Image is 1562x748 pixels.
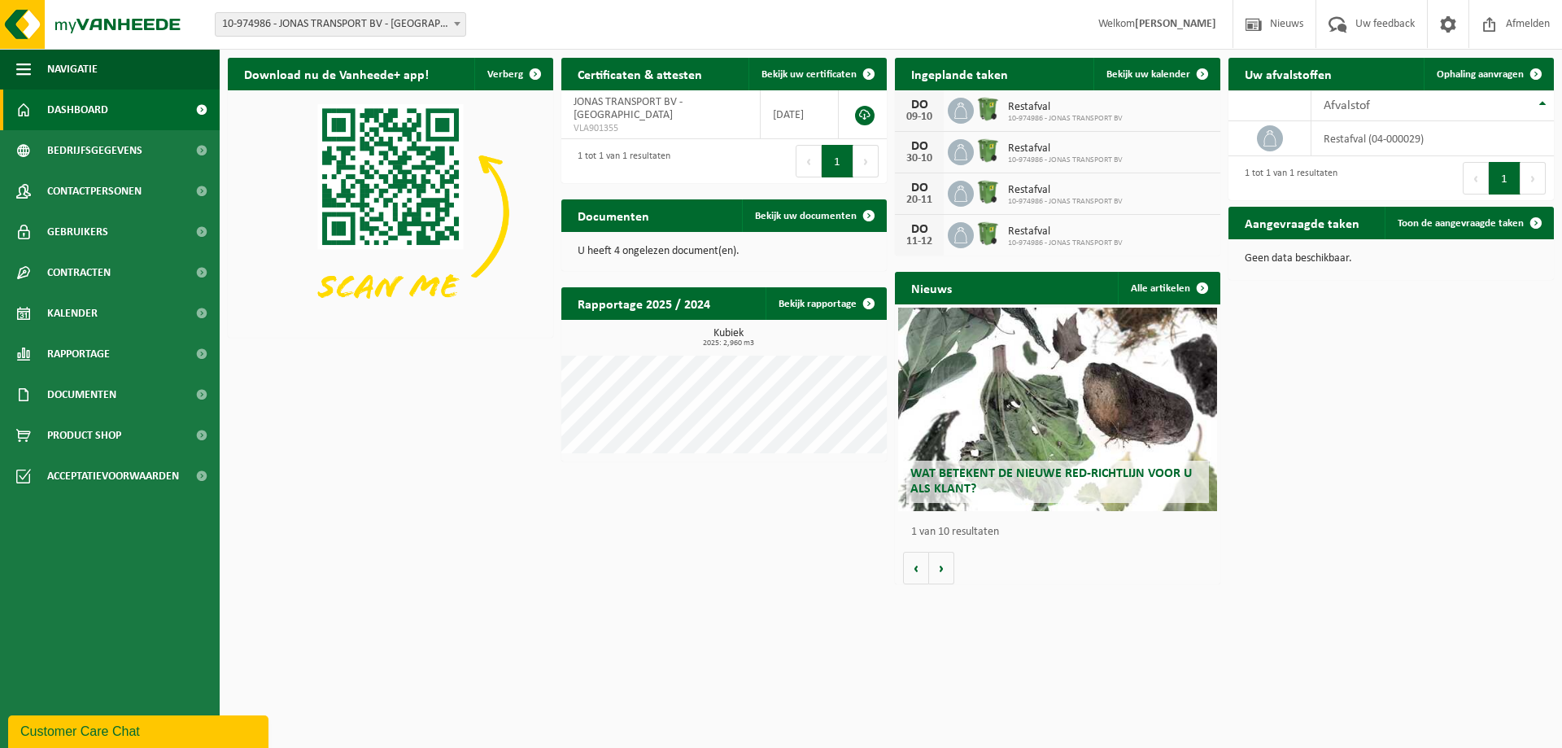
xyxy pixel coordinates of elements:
[974,137,1001,164] img: WB-0370-HPE-GN-50
[796,145,822,177] button: Previous
[1237,160,1337,196] div: 1 tot 1 van 1 resultaten
[1008,155,1123,165] span: 10-974986 - JONAS TRANSPORT BV
[578,246,870,257] p: U heeft 4 ongelezen document(en).
[47,334,110,374] span: Rapportage
[853,145,879,177] button: Next
[903,112,936,123] div: 09-10
[47,456,179,496] span: Acceptatievoorwaarden
[569,339,887,348] span: 2025: 2,960 m3
[898,308,1217,511] a: Wat betekent de nieuwe RED-richtlijn voor u als klant?
[1398,218,1524,229] span: Toon de aangevraagde taken
[766,287,885,320] a: Bekijk rapportage
[47,130,142,171] span: Bedrijfsgegevens
[1245,253,1538,265] p: Geen data beschikbaar.
[903,182,936,195] div: DO
[748,58,885,90] a: Bekijk uw certificaten
[910,467,1192,496] span: Wat betekent de nieuwe RED-richtlijn voor u als klant?
[974,95,1001,123] img: WB-0370-HPE-GN-50
[47,171,142,212] span: Contactpersonen
[1424,58,1552,90] a: Ophaling aanvragen
[903,98,936,112] div: DO
[569,143,670,179] div: 1 tot 1 van 1 resultaten
[1008,184,1123,197] span: Restafval
[47,49,98,90] span: Navigatie
[1324,99,1370,112] span: Afvalstof
[1311,121,1554,156] td: restafval (04-000029)
[929,552,954,584] button: Volgende
[47,90,108,130] span: Dashboard
[47,293,98,334] span: Kalender
[1228,58,1348,90] h2: Uw afvalstoffen
[761,90,839,139] td: [DATE]
[215,12,466,37] span: 10-974986 - JONAS TRANSPORT BV - OUDENAARDE
[895,58,1024,90] h2: Ingeplande taken
[903,236,936,247] div: 11-12
[1489,162,1521,195] button: 1
[228,90,553,335] img: Download de VHEPlus App
[895,272,968,304] h2: Nieuws
[1008,101,1123,114] span: Restafval
[742,199,885,232] a: Bekijk uw documenten
[561,199,665,231] h2: Documenten
[1008,225,1123,238] span: Restafval
[1008,197,1123,207] span: 10-974986 - JONAS TRANSPORT BV
[47,212,108,252] span: Gebruikers
[216,13,465,36] span: 10-974986 - JONAS TRANSPORT BV - OUDENAARDE
[1008,142,1123,155] span: Restafval
[1437,69,1524,80] span: Ophaling aanvragen
[755,211,857,221] span: Bekijk uw documenten
[1008,238,1123,248] span: 10-974986 - JONAS TRANSPORT BV
[47,252,111,293] span: Contracten
[903,140,936,153] div: DO
[911,527,1212,538] p: 1 van 10 resultaten
[561,287,726,319] h2: Rapportage 2025 / 2024
[561,58,718,90] h2: Certificaten & attesten
[903,552,929,584] button: Vorige
[1118,272,1219,304] a: Alle artikelen
[1106,69,1190,80] span: Bekijk uw kalender
[1093,58,1219,90] a: Bekijk uw kalender
[474,58,552,90] button: Verberg
[574,96,683,121] span: JONAS TRANSPORT BV - [GEOGRAPHIC_DATA]
[974,220,1001,247] img: WB-0370-HPE-GN-50
[1228,207,1376,238] h2: Aangevraagde taken
[1135,18,1216,30] strong: [PERSON_NAME]
[487,69,523,80] span: Verberg
[47,374,116,415] span: Documenten
[761,69,857,80] span: Bekijk uw certificaten
[1008,114,1123,124] span: 10-974986 - JONAS TRANSPORT BV
[903,223,936,236] div: DO
[822,145,853,177] button: 1
[228,58,445,90] h2: Download nu de Vanheede+ app!
[47,415,121,456] span: Product Shop
[974,178,1001,206] img: WB-0370-HPE-GN-50
[1385,207,1552,239] a: Toon de aangevraagde taken
[8,712,272,748] iframe: chat widget
[1521,162,1546,195] button: Next
[1463,162,1489,195] button: Previous
[574,122,748,135] span: VLA901355
[903,153,936,164] div: 30-10
[903,195,936,206] div: 20-11
[569,328,887,348] h3: Kubiek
